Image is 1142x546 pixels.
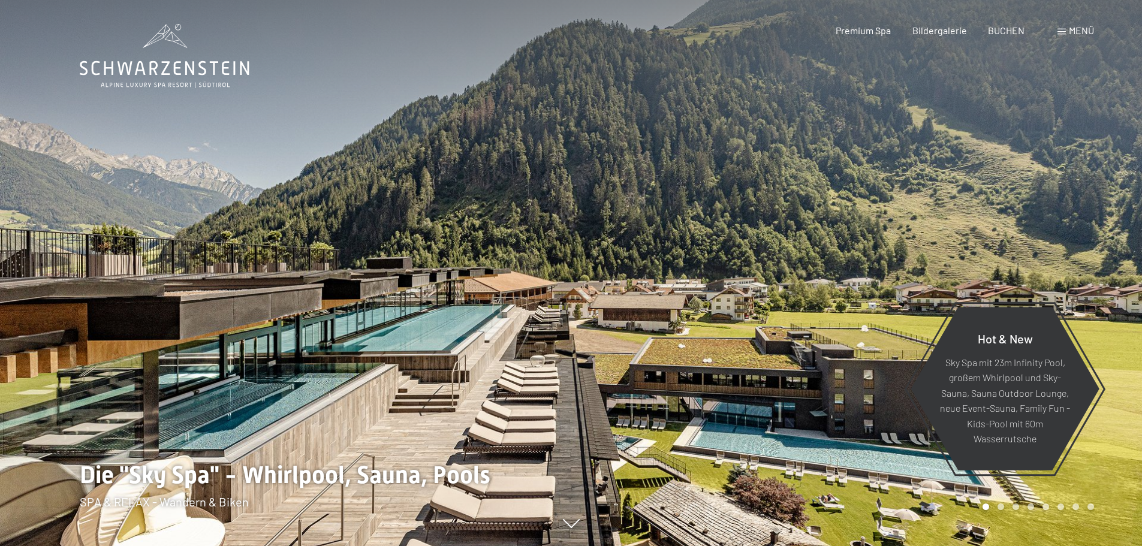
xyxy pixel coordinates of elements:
div: Carousel Page 8 [1087,503,1094,510]
div: Carousel Page 5 [1042,503,1049,510]
a: Hot & New Sky Spa mit 23m Infinity Pool, großem Whirlpool und Sky-Sauna, Sauna Outdoor Lounge, ne... [910,306,1100,471]
span: Menü [1069,25,1094,36]
p: Sky Spa mit 23m Infinity Pool, großem Whirlpool und Sky-Sauna, Sauna Outdoor Lounge, neue Event-S... [940,354,1070,447]
a: Bildergalerie [912,25,967,36]
a: BUCHEN [988,25,1025,36]
span: Hot & New [978,331,1033,345]
div: Carousel Page 4 [1028,503,1034,510]
div: Carousel Page 7 [1072,503,1079,510]
div: Carousel Page 3 [1013,503,1019,510]
div: Carousel Page 1 (Current Slide) [983,503,989,510]
div: Carousel Page 2 [998,503,1004,510]
div: Carousel Page 6 [1057,503,1064,510]
div: Carousel Pagination [978,503,1094,510]
a: Premium Spa [836,25,891,36]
